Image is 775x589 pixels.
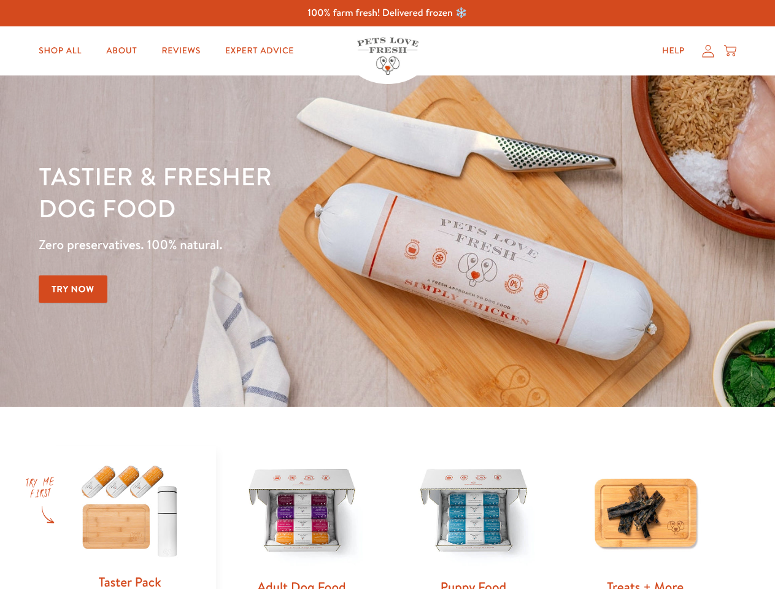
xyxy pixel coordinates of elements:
a: Reviews [152,39,210,63]
a: Shop All [29,39,91,63]
h1: Tastier & fresher dog food [39,160,504,224]
img: Pets Love Fresh [357,37,418,75]
p: Zero preservatives. 100% natural. [39,234,504,256]
a: Expert Advice [215,39,304,63]
a: Help [652,39,695,63]
a: Try Now [39,275,107,303]
a: About [96,39,147,63]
